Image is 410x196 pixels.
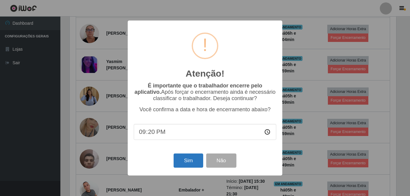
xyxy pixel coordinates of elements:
[134,83,262,95] b: É importante que o trabalhador encerre pelo aplicativo.
[134,83,276,102] p: Após forçar o encerramento ainda é necessário classificar o trabalhador. Deseja continuar?
[206,153,236,168] button: Não
[186,68,224,79] h2: Atenção!
[134,106,276,113] p: Você confirma a data e hora de encerramento abaixo?
[174,153,203,168] button: Sim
